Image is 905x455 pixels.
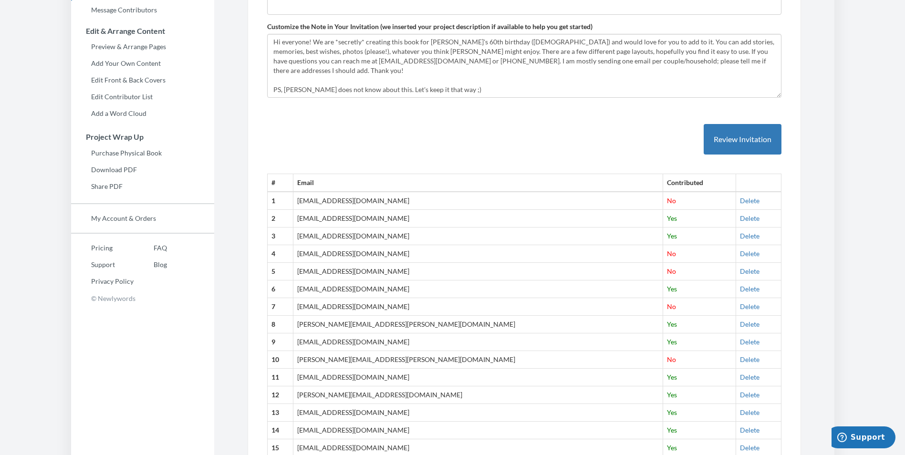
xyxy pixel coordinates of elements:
[740,373,759,381] a: Delete
[667,196,676,205] span: No
[293,280,663,298] td: [EMAIL_ADDRESS][DOMAIN_NAME]
[667,214,677,222] span: Yes
[740,232,759,240] a: Delete
[740,196,759,205] a: Delete
[267,22,593,31] label: Customize the Note in Your Invitation (we inserted your project description if available to help ...
[267,280,293,298] th: 6
[667,338,677,346] span: Yes
[740,249,759,258] a: Delete
[740,338,759,346] a: Delete
[293,404,663,422] td: [EMAIL_ADDRESS][DOMAIN_NAME]
[293,369,663,386] td: [EMAIL_ADDRESS][DOMAIN_NAME]
[667,391,677,399] span: Yes
[71,211,214,226] a: My Account & Orders
[71,106,214,121] a: Add a Word Cloud
[267,386,293,404] th: 12
[667,444,677,452] span: Yes
[71,258,134,272] a: Support
[740,320,759,328] a: Delete
[704,124,781,155] button: Review Invitation
[267,210,293,227] th: 2
[293,192,663,209] td: [EMAIL_ADDRESS][DOMAIN_NAME]
[71,90,214,104] a: Edit Contributor List
[293,333,663,351] td: [EMAIL_ADDRESS][DOMAIN_NAME]
[740,426,759,434] a: Delete
[293,210,663,227] td: [EMAIL_ADDRESS][DOMAIN_NAME]
[667,302,676,310] span: No
[72,27,214,35] h3: Edit & Arrange Content
[267,333,293,351] th: 9
[72,133,214,141] h3: Project Wrap Up
[740,408,759,416] a: Delete
[267,298,293,316] th: 7
[293,174,663,192] th: Email
[667,408,677,416] span: Yes
[667,320,677,328] span: Yes
[71,163,214,177] a: Download PDF
[71,241,134,255] a: Pricing
[663,174,736,192] th: Contributed
[293,298,663,316] td: [EMAIL_ADDRESS][DOMAIN_NAME]
[667,267,676,275] span: No
[740,214,759,222] a: Delete
[667,355,676,363] span: No
[134,258,167,272] a: Blog
[267,34,781,98] textarea: Hi everyone! We are *secretly* creating this book for [PERSON_NAME]'s 60th birthday ([DEMOGRAPHIC...
[293,422,663,439] td: [EMAIL_ADDRESS][DOMAIN_NAME]
[134,241,167,255] a: FAQ
[293,386,663,404] td: [PERSON_NAME][EMAIL_ADDRESS][DOMAIN_NAME]
[267,263,293,280] th: 5
[293,263,663,280] td: [EMAIL_ADDRESS][DOMAIN_NAME]
[740,302,759,310] a: Delete
[293,351,663,369] td: [PERSON_NAME][EMAIL_ADDRESS][PERSON_NAME][DOMAIN_NAME]
[740,285,759,293] a: Delete
[293,227,663,245] td: [EMAIL_ADDRESS][DOMAIN_NAME]
[267,351,293,369] th: 10
[740,355,759,363] a: Delete
[71,56,214,71] a: Add Your Own Content
[267,316,293,333] th: 8
[71,274,134,289] a: Privacy Policy
[667,373,677,381] span: Yes
[740,391,759,399] a: Delete
[71,40,214,54] a: Preview & Arrange Pages
[832,426,895,450] iframe: Opens a widget where you can chat to one of our agents
[667,249,676,258] span: No
[267,404,293,422] th: 13
[267,174,293,192] th: #
[71,291,214,306] p: © Newlywords
[71,146,214,160] a: Purchase Physical Book
[267,192,293,209] th: 1
[667,232,677,240] span: Yes
[71,179,214,194] a: Share PDF
[71,3,214,17] a: Message Contributors
[740,444,759,452] a: Delete
[71,73,214,87] a: Edit Front & Back Covers
[267,227,293,245] th: 3
[267,245,293,263] th: 4
[740,267,759,275] a: Delete
[293,316,663,333] td: [PERSON_NAME][EMAIL_ADDRESS][PERSON_NAME][DOMAIN_NAME]
[667,426,677,434] span: Yes
[667,285,677,293] span: Yes
[267,422,293,439] th: 14
[267,369,293,386] th: 11
[293,245,663,263] td: [EMAIL_ADDRESS][DOMAIN_NAME]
